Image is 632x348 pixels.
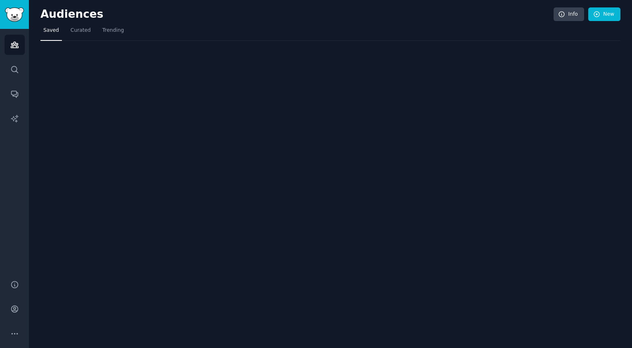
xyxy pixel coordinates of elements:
[40,8,554,21] h2: Audiences
[554,7,584,21] a: Info
[5,7,24,22] img: GummySearch logo
[43,27,59,34] span: Saved
[588,7,620,21] a: New
[102,27,124,34] span: Trending
[71,27,91,34] span: Curated
[40,24,62,41] a: Saved
[68,24,94,41] a: Curated
[99,24,127,41] a: Trending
